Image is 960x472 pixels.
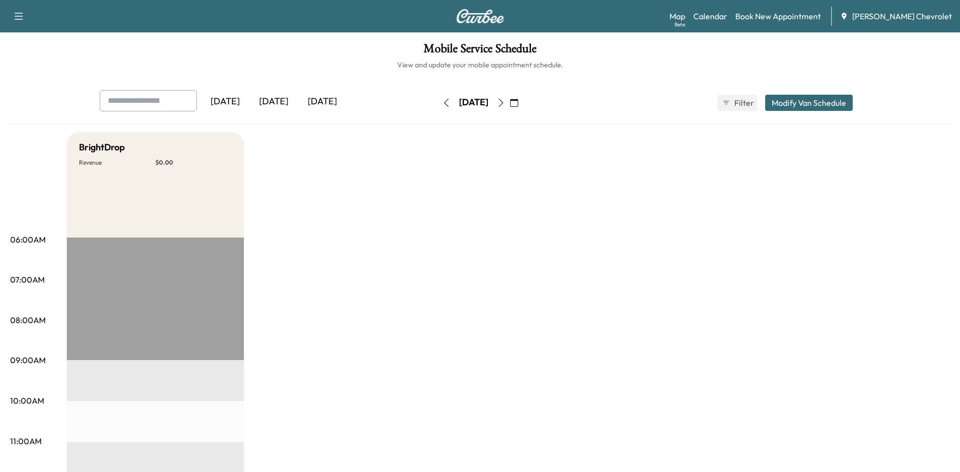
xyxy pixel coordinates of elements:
p: 07:00AM [10,273,45,286]
h1: Mobile Service Schedule [10,43,950,60]
div: Beta [675,21,685,28]
a: Book New Appointment [735,10,821,22]
img: Curbee Logo [456,9,505,23]
div: [DATE] [249,90,298,113]
p: 11:00AM [10,435,41,447]
p: $ 0.00 [155,159,232,167]
span: Filter [734,97,753,109]
h6: View and update your mobile appointment schedule. [10,60,950,70]
a: MapBeta [670,10,685,22]
div: [DATE] [298,90,347,113]
button: Filter [718,95,757,111]
button: Modify Van Schedule [765,95,853,111]
span: [PERSON_NAME] Chevrolet [852,10,952,22]
div: [DATE] [459,96,488,109]
a: Calendar [693,10,727,22]
p: 06:00AM [10,233,46,246]
p: 10:00AM [10,395,44,407]
h5: BrightDrop [79,140,125,154]
div: [DATE] [201,90,249,113]
p: Revenue [79,159,155,167]
p: 08:00AM [10,314,46,326]
p: 09:00AM [10,354,46,366]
